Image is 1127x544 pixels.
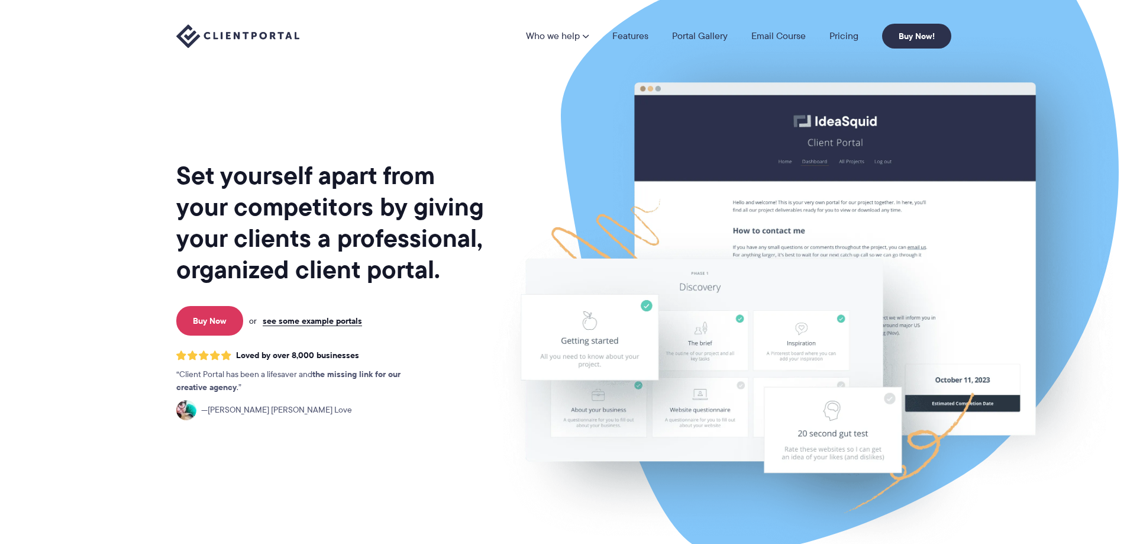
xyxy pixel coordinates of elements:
span: Loved by over 8,000 businesses [236,350,359,360]
a: Pricing [829,31,858,41]
a: Buy Now [176,306,243,336]
a: Email Course [751,31,806,41]
strong: the missing link for our creative agency [176,368,401,394]
a: Buy Now! [882,24,951,49]
p: Client Portal has been a lifesaver and . [176,368,425,394]
a: Portal Gallery [672,31,728,41]
span: [PERSON_NAME] [PERSON_NAME] Love [201,404,352,417]
h1: Set yourself apart from your competitors by giving your clients a professional, organized client ... [176,160,486,285]
a: Who we help [526,31,589,41]
a: Features [612,31,648,41]
a: see some example portals [263,316,362,326]
span: or [249,316,257,326]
